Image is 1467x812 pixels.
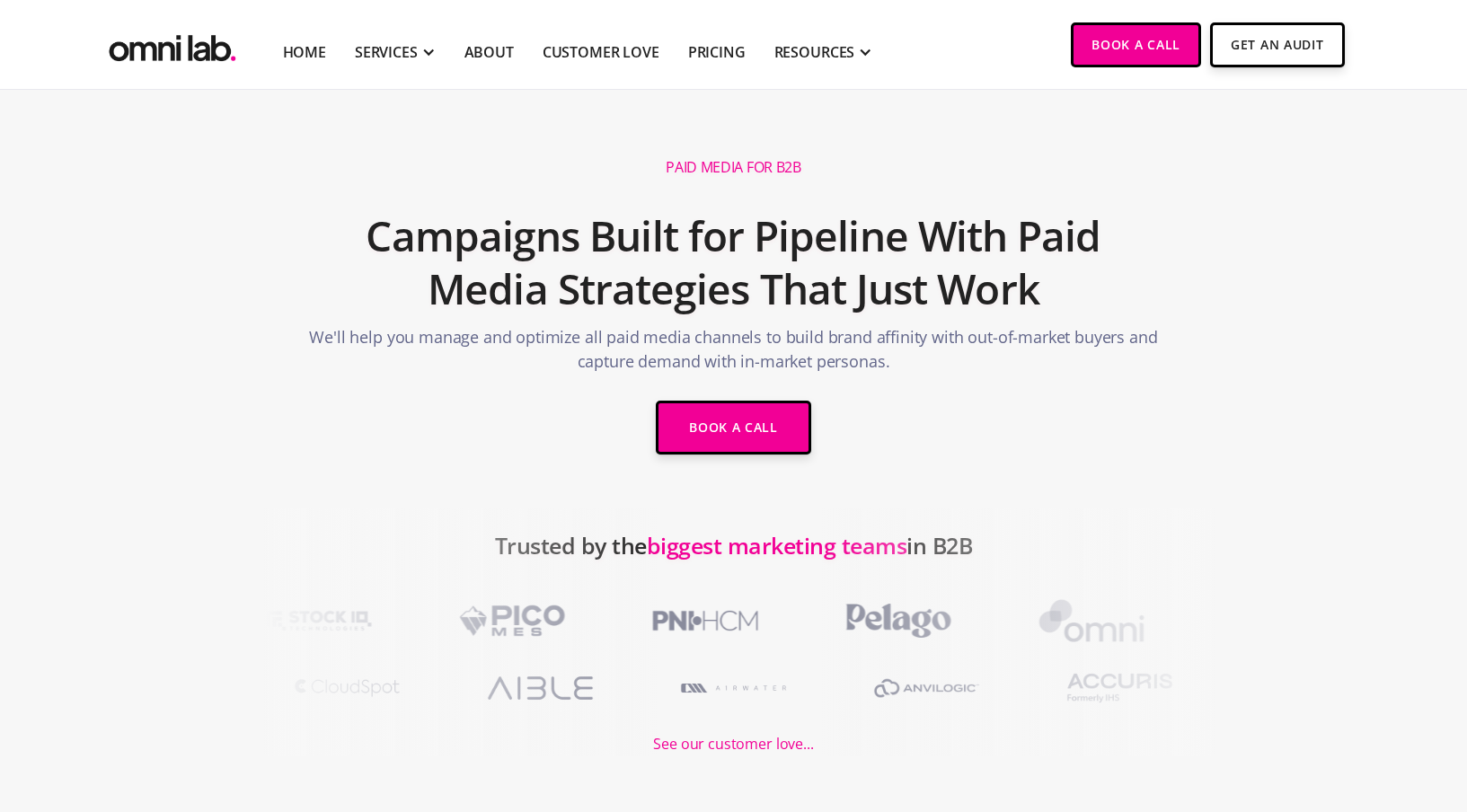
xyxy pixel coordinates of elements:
[105,22,240,66] img: Omni Lab: B2B SaaS Demand Generation Agency
[688,41,746,63] a: Pricing
[653,714,813,756] a: See our customer love...
[656,401,811,455] a: Book a Call
[653,732,813,756] div: See our customer love...
[774,41,855,63] div: RESOURCES
[495,523,973,595] h2: Trusted by the in B2B
[543,41,659,63] a: Customer Love
[306,325,1162,383] p: We'll help you manage and optimize all paid media channels to build brand affinity with out-of-ma...
[105,22,240,66] a: home
[283,41,326,63] a: Home
[1210,22,1344,67] a: Get An Audit
[647,530,907,560] span: biggest marketing teams
[666,158,800,177] h1: Paid Media for B2B
[1144,604,1467,812] iframe: Chat Widget
[1071,22,1201,67] a: Book a Call
[626,595,783,647] img: PNI
[306,200,1162,326] h2: Campaigns Built for Pipeline With Paid Media Strategies That Just Work
[655,662,812,714] img: A1RWATER
[355,41,418,63] div: SERVICES
[464,41,514,63] a: About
